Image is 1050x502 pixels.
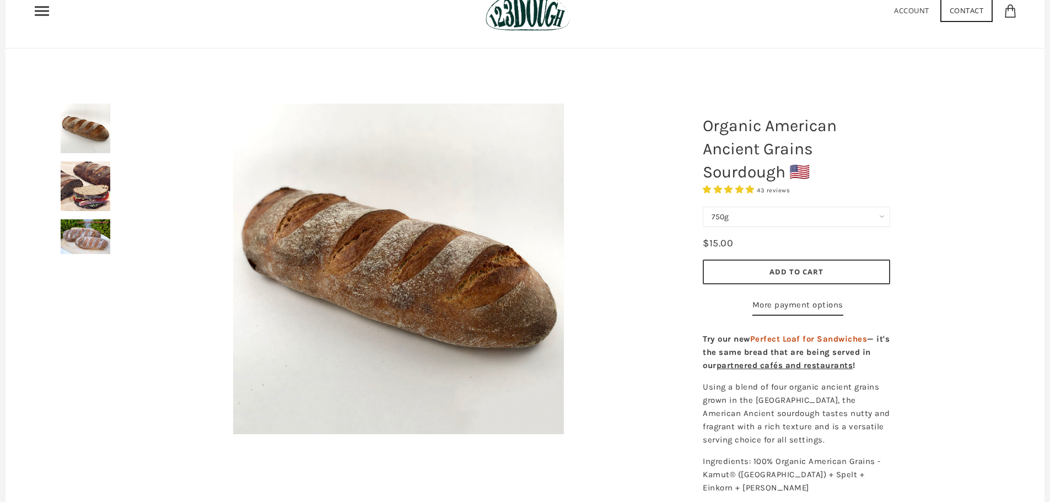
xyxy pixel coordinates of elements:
span: Add to Cart [769,267,823,277]
button: Add to Cart [703,260,890,284]
img: Organic American Ancient Grains Sourdough 🇺🇸 [61,104,110,153]
nav: Primary [33,2,51,20]
span: 4.93 stars [703,185,757,195]
a: Account [894,6,929,15]
img: Organic American Ancient Grains Sourdough 🇺🇸 [61,161,110,211]
img: Organic American Ancient Grains Sourdough 🇺🇸 [233,104,564,434]
span: 43 reviews [757,187,790,194]
a: partnered cafés and restaurants [717,360,853,370]
a: More payment options [752,298,843,316]
a: Organic American Ancient Grains Sourdough 🇺🇸 [138,104,659,434]
strong: Try our new — it's the same bread that are being served in our ! [703,334,890,370]
span: Perfect Loaf for Sandwiches [750,334,868,344]
span: Using a blend of four organic ancient grains grown in the [GEOGRAPHIC_DATA], the American Ancient... [703,382,890,445]
img: Organic American Ancient Grains Sourdough 🇺🇸 [61,219,110,254]
h1: Organic American Ancient Grains Sourdough 🇺🇸 [694,109,898,189]
div: $15.00 [703,235,733,251]
span: Ingredients: 100% Organic American Grains - Kamut® ([GEOGRAPHIC_DATA]) + Spelt + Einkorn + [PERSO... [703,456,881,493]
